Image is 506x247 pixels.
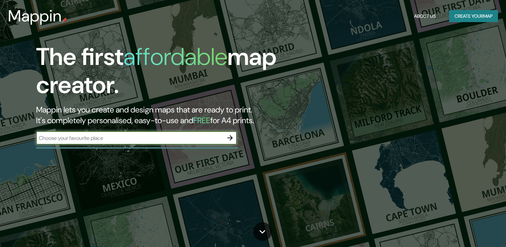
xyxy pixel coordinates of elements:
h3: Mappin [8,7,62,25]
h1: affordable [123,41,227,72]
h5: FREE [193,115,210,126]
button: Create yourmap [449,10,498,22]
h1: The first map creator. [36,43,289,104]
h2: Mappin lets you create and design maps that are ready to print. It's completely personalised, eas... [36,104,289,126]
button: About Us [411,10,438,22]
img: mappin-pin [62,17,67,23]
input: Choose your favourite place [36,134,223,142]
